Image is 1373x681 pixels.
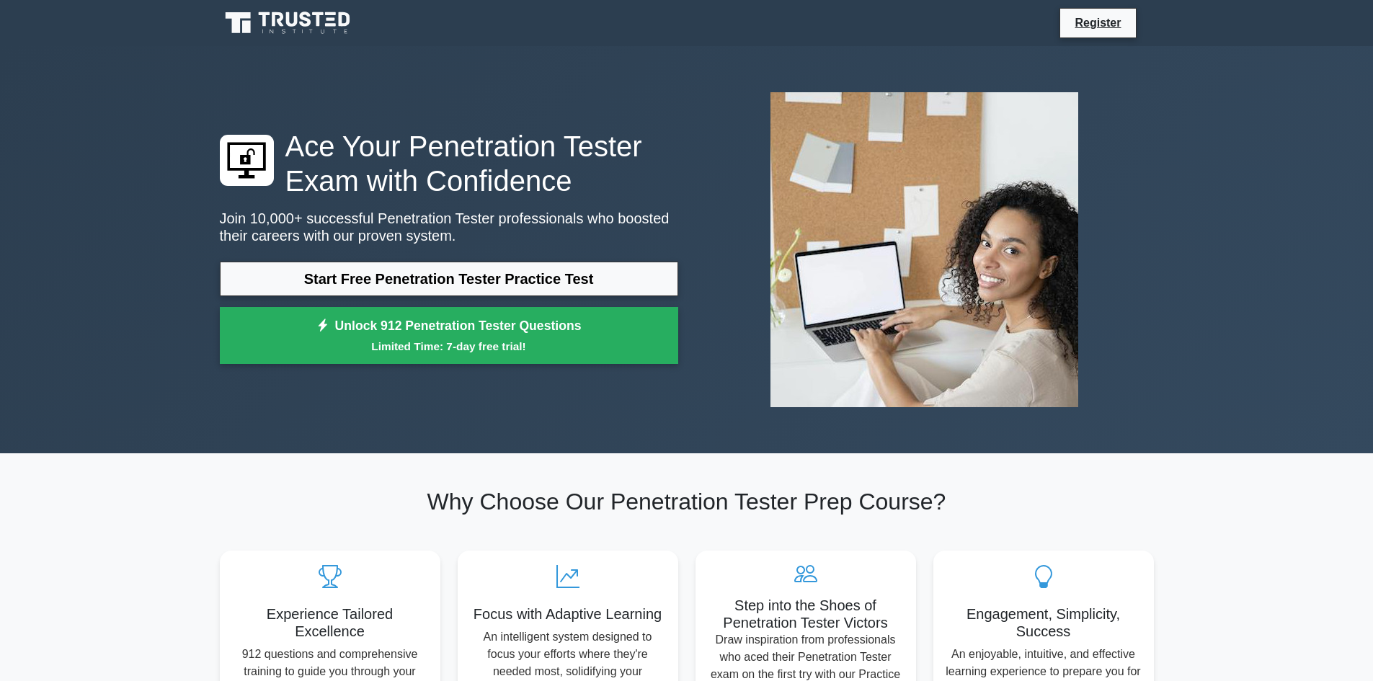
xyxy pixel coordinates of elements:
h5: Step into the Shoes of Penetration Tester Victors [707,597,905,631]
a: Unlock 912 Penetration Tester QuestionsLimited Time: 7-day free trial! [220,307,678,365]
h5: Experience Tailored Excellence [231,605,429,640]
a: Start Free Penetration Tester Practice Test [220,262,678,296]
small: Limited Time: 7-day free trial! [238,338,660,355]
h5: Engagement, Simplicity, Success [945,605,1142,640]
h2: Why Choose Our Penetration Tester Prep Course? [220,488,1154,515]
p: Join 10,000+ successful Penetration Tester professionals who boosted their careers with our prove... [220,210,678,244]
h5: Focus with Adaptive Learning [469,605,667,623]
a: Register [1066,14,1129,32]
h1: Ace Your Penetration Tester Exam with Confidence [220,129,678,198]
